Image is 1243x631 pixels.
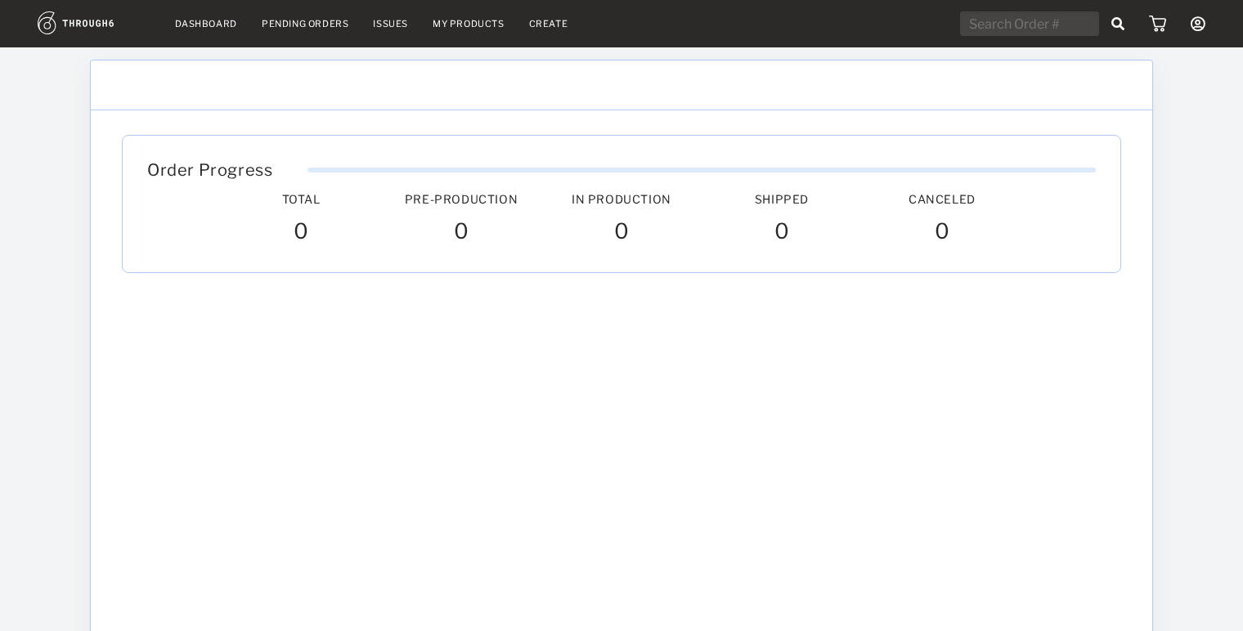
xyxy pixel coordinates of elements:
[282,192,321,206] span: Total
[774,218,790,248] span: 0
[38,11,150,34] img: logo.1c10ca64.svg
[262,18,348,29] a: Pending Orders
[175,18,237,29] a: Dashboard
[373,18,408,29] a: Issues
[147,160,272,180] span: Order Progress
[294,218,309,248] span: 0
[935,218,950,248] span: 0
[572,192,671,206] span: In Production
[1149,16,1166,32] img: icon_cart.dab5cea1.svg
[755,192,809,206] span: Shipped
[529,18,568,29] a: Create
[433,18,505,29] a: My Products
[405,192,518,206] span: Pre-Production
[909,192,976,206] span: Canceled
[454,218,469,248] span: 0
[960,11,1099,36] input: Search Order #
[614,218,630,248] span: 0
